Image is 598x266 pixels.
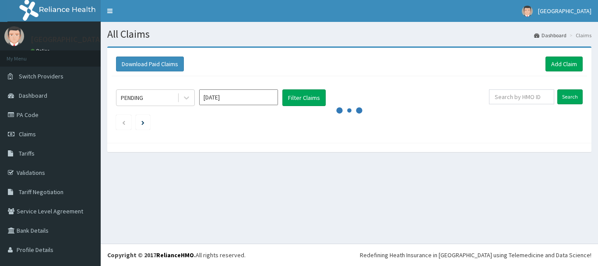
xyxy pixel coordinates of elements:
[31,35,103,43] p: [GEOGRAPHIC_DATA]
[141,118,144,126] a: Next page
[101,244,598,266] footer: All rights reserved.
[545,57,583,71] a: Add Claim
[567,32,591,39] li: Claims
[538,7,591,15] span: [GEOGRAPHIC_DATA]
[336,97,362,124] svg: audio-loading
[489,89,554,104] input: Search by HMO ID
[19,149,35,157] span: Tariffs
[522,6,533,17] img: User Image
[107,28,591,40] h1: All Claims
[199,89,278,105] input: Select Month and Year
[557,89,583,104] input: Search
[19,188,63,196] span: Tariff Negotiation
[4,26,24,46] img: User Image
[282,89,326,106] button: Filter Claims
[156,251,194,259] a: RelianceHMO
[122,118,126,126] a: Previous page
[19,130,36,138] span: Claims
[31,48,52,54] a: Online
[19,92,47,99] span: Dashboard
[534,32,566,39] a: Dashboard
[107,251,196,259] strong: Copyright © 2017 .
[121,93,143,102] div: PENDING
[19,72,63,80] span: Switch Providers
[116,57,184,71] button: Download Paid Claims
[360,251,591,259] div: Redefining Heath Insurance in [GEOGRAPHIC_DATA] using Telemedicine and Data Science!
